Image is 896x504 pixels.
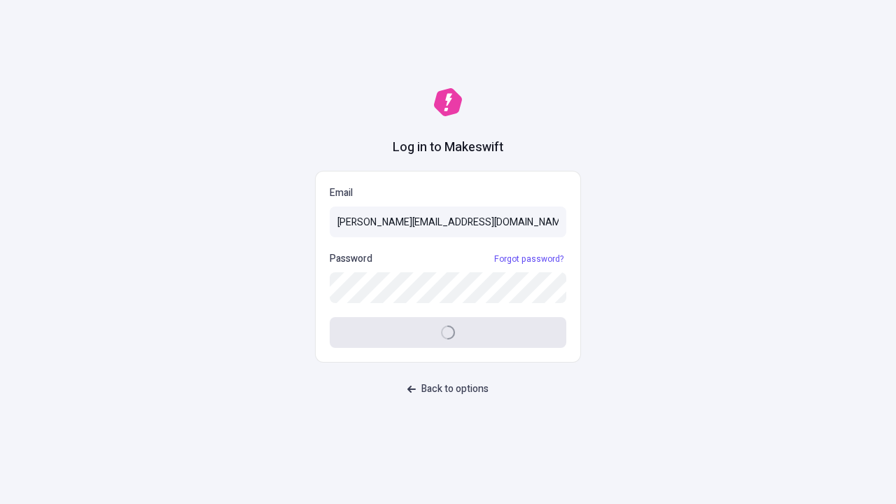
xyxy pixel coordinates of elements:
p: Email [330,185,566,201]
button: Back to options [399,377,497,402]
input: Email [330,206,566,237]
p: Password [330,251,372,267]
span: Back to options [421,381,489,397]
a: Forgot password? [491,253,566,265]
h1: Log in to Makeswift [393,139,503,157]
